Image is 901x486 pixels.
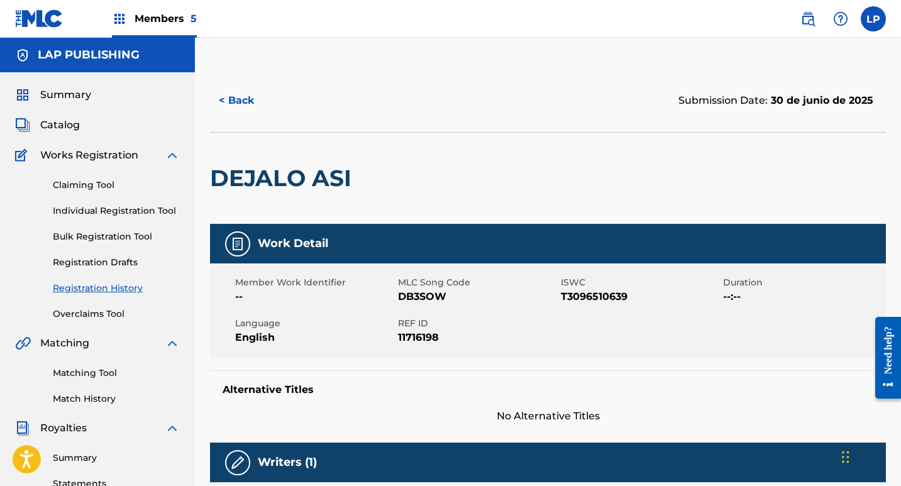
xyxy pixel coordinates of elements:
img: expand [165,148,180,163]
img: Work Detail [230,236,245,251]
a: Claiming Tool [53,179,180,192]
h5: LAP PUBLISHING [38,48,140,62]
img: MLC Logo [15,9,64,28]
a: Overclaims Tool [53,307,180,321]
div: User Menu [861,6,886,31]
a: CatalogCatalog [15,118,80,133]
a: Public Search [795,6,821,31]
img: Works Registration [15,148,31,163]
span: Duration [723,276,883,289]
a: Match History [53,392,180,406]
span: Members [135,11,197,26]
span: T3096510639 [561,289,721,304]
span: ISWC [561,276,721,289]
a: SummarySummary [15,87,91,102]
a: Bulk Registration Tool [53,230,180,243]
span: Summary [40,87,91,102]
span: -- [235,289,395,304]
a: Registration Drafts [53,256,180,269]
span: Language [235,317,395,330]
span: 30 de junio de 2025 [768,94,873,106]
img: Matching [15,336,31,351]
img: Accounts [15,48,30,63]
h5: Alternative Titles [223,384,873,396]
div: Help [828,6,853,31]
span: Matching [40,336,89,351]
img: Top Rightsholders [112,11,127,26]
iframe: Resource Center [866,307,901,409]
img: Catalog [15,118,30,133]
div: Arrastrar [842,438,849,476]
span: No Alternative Titles [210,409,886,424]
a: Matching Tool [53,367,180,380]
h5: Work Detail [258,236,328,251]
span: --:-- [723,289,883,304]
img: expand [165,336,180,351]
span: MLC Song Code [398,276,558,289]
span: English [235,330,395,345]
img: Summary [15,87,30,102]
span: Royalties [40,421,87,436]
span: Works Registration [40,148,138,163]
img: help [833,11,848,26]
iframe: Chat Widget [838,426,901,486]
span: 11716198 [398,330,558,345]
img: search [800,11,815,26]
h5: Writers (1) [258,455,317,470]
div: Widget de chat [838,426,901,486]
span: Catalog [40,118,80,133]
img: Writers [230,455,245,470]
button: < Back [210,85,285,116]
img: expand [165,421,180,436]
span: 5 [191,13,197,25]
div: Submission Date: [678,93,873,108]
a: Registration History [53,282,180,295]
span: Member Work Identifier [235,276,395,289]
span: REF ID [398,317,558,330]
span: DB3SOW [398,289,558,304]
a: Summary [53,451,180,465]
img: Royalties [15,421,30,436]
h2: DEJALO ASI [210,164,358,192]
a: Individual Registration Tool [53,204,180,218]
